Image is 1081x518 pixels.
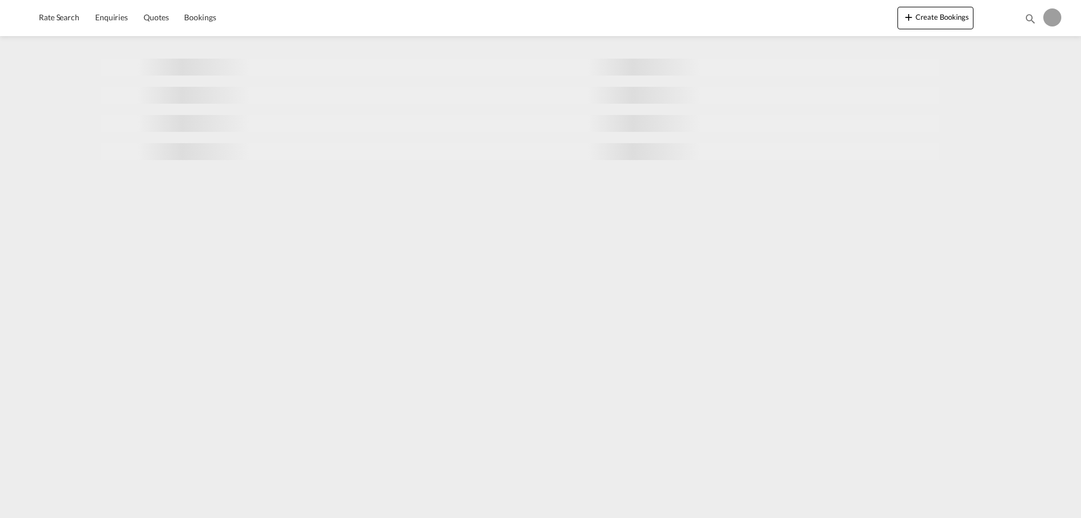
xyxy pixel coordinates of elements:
[897,7,973,29] button: icon-plus 400-fgCreate Bookings
[184,12,216,22] span: Bookings
[902,10,915,24] md-icon: icon-plus 400-fg
[144,12,168,22] span: Quotes
[1024,12,1037,29] div: icon-magnify
[1024,12,1037,25] md-icon: icon-magnify
[39,12,79,22] span: Rate Search
[95,12,128,22] span: Enquiries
